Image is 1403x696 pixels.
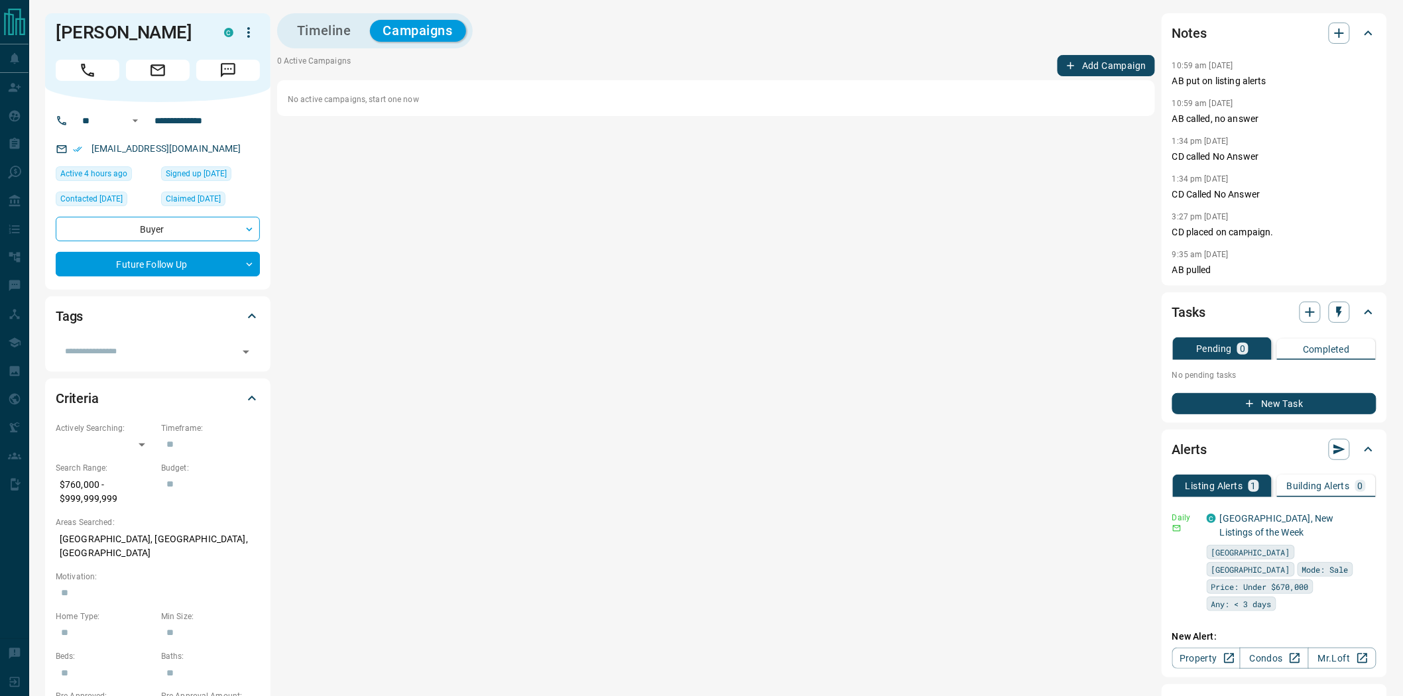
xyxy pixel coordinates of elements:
span: Price: Under $670,000 [1211,580,1309,593]
p: Listing Alerts [1186,481,1243,491]
p: Baths: [161,650,260,662]
div: Future Follow Up [56,252,260,276]
div: Wed Jan 15 2025 [56,192,154,210]
p: Pending [1196,344,1232,353]
div: Alerts [1172,434,1376,465]
p: 3:27 pm [DATE] [1172,212,1229,221]
p: 1 [1251,481,1256,491]
a: Property [1172,648,1241,669]
p: 1:34 pm [DATE] [1172,174,1229,184]
p: Building Alerts [1287,481,1350,491]
h2: Alerts [1172,439,1207,460]
div: Criteria [56,382,260,414]
svg: Email [1172,524,1182,533]
span: Message [196,60,260,81]
span: Signed up [DATE] [166,167,227,180]
p: Daily [1172,512,1199,524]
div: condos.ca [224,28,233,37]
p: Completed [1303,345,1350,354]
span: Claimed [DATE] [166,192,221,205]
p: Timeframe: [161,422,260,434]
span: Mode: Sale [1302,563,1349,576]
a: Condos [1240,648,1308,669]
h2: Criteria [56,388,99,409]
span: Any: < 3 days [1211,597,1272,610]
span: [GEOGRAPHIC_DATA] [1211,563,1290,576]
p: 0 Active Campaigns [277,55,351,76]
span: Contacted [DATE] [60,192,123,205]
span: Email [126,60,190,81]
p: 9:35 am [DATE] [1172,250,1229,259]
span: [GEOGRAPHIC_DATA] [1211,546,1290,559]
button: Timeline [284,20,365,42]
button: Add Campaign [1058,55,1155,76]
p: [GEOGRAPHIC_DATA], [GEOGRAPHIC_DATA], [GEOGRAPHIC_DATA] [56,528,260,564]
span: Active 4 hours ago [60,167,127,180]
p: No pending tasks [1172,365,1376,385]
button: Open [127,113,143,129]
div: Tags [56,300,260,332]
p: Home Type: [56,610,154,622]
p: Areas Searched: [56,516,260,528]
p: AB put on listing alerts [1172,74,1376,88]
h2: Tags [56,306,83,327]
p: Search Range: [56,462,154,474]
h2: Notes [1172,23,1207,44]
div: Tasks [1172,296,1376,328]
p: New Alert: [1172,630,1376,644]
p: 10:59 am [DATE] [1172,61,1233,70]
div: Tue Jun 11 2024 [161,192,260,210]
p: Beds: [56,650,154,662]
p: Actively Searching: [56,422,154,434]
h2: Tasks [1172,302,1205,323]
div: Notes [1172,17,1376,49]
p: 0 [1240,344,1245,353]
p: CD called No Answer [1172,150,1376,164]
div: Wed Aug 13 2025 [56,166,154,185]
div: Buyer [56,217,260,241]
button: Campaigns [370,20,466,42]
p: $760,000 - $999,999,999 [56,474,154,510]
a: Mr.Loft [1308,648,1376,669]
p: Min Size: [161,610,260,622]
p: CD placed on campaign. [1172,225,1376,239]
p: 10:59 am [DATE] [1172,99,1233,108]
p: No active campaigns, start one now [288,93,1144,105]
a: [EMAIL_ADDRESS][DOMAIN_NAME] [91,143,241,154]
p: 1:34 pm [DATE] [1172,137,1229,146]
a: [GEOGRAPHIC_DATA], New Listings of the Week [1220,513,1334,538]
button: New Task [1172,393,1376,414]
div: Sat May 29 2021 [161,166,260,185]
p: Motivation: [56,571,260,583]
div: condos.ca [1207,514,1216,523]
p: 0 [1358,481,1363,491]
button: Open [237,343,255,361]
p: CD Called No Answer [1172,188,1376,202]
p: AB pulled [1172,263,1376,277]
h1: [PERSON_NAME] [56,22,204,43]
p: AB called, no answer [1172,112,1376,126]
span: Call [56,60,119,81]
svg: Email Verified [73,145,82,154]
p: Budget: [161,462,260,474]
